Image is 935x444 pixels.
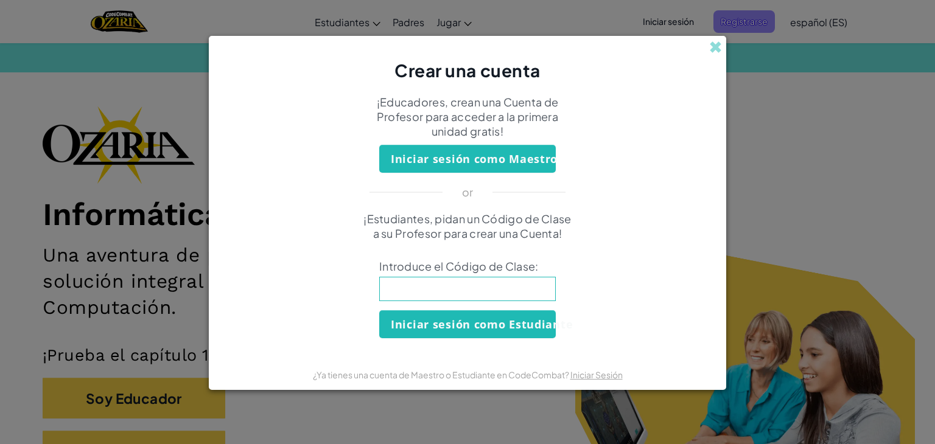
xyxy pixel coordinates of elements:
span: Introduce el Código de Clase: [379,259,556,274]
p: ¡Estudiantes, pidan un Código de Clase a su Profesor para crear una Cuenta! [361,212,574,241]
button: Iniciar sesión como Maestro [379,145,556,173]
p: ¡Educadores, crean una Cuenta de Profesor para acceder a la primera unidad gratis! [361,95,574,139]
a: Iniciar Sesión [570,369,623,380]
p: or [462,185,474,199]
span: Crear una cuenta [394,60,541,81]
button: Iniciar sesión como Estudiante [379,310,556,338]
span: ¿Ya tienes una cuenta de Maestro o Estudiante en CodeCombat? [313,369,570,380]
